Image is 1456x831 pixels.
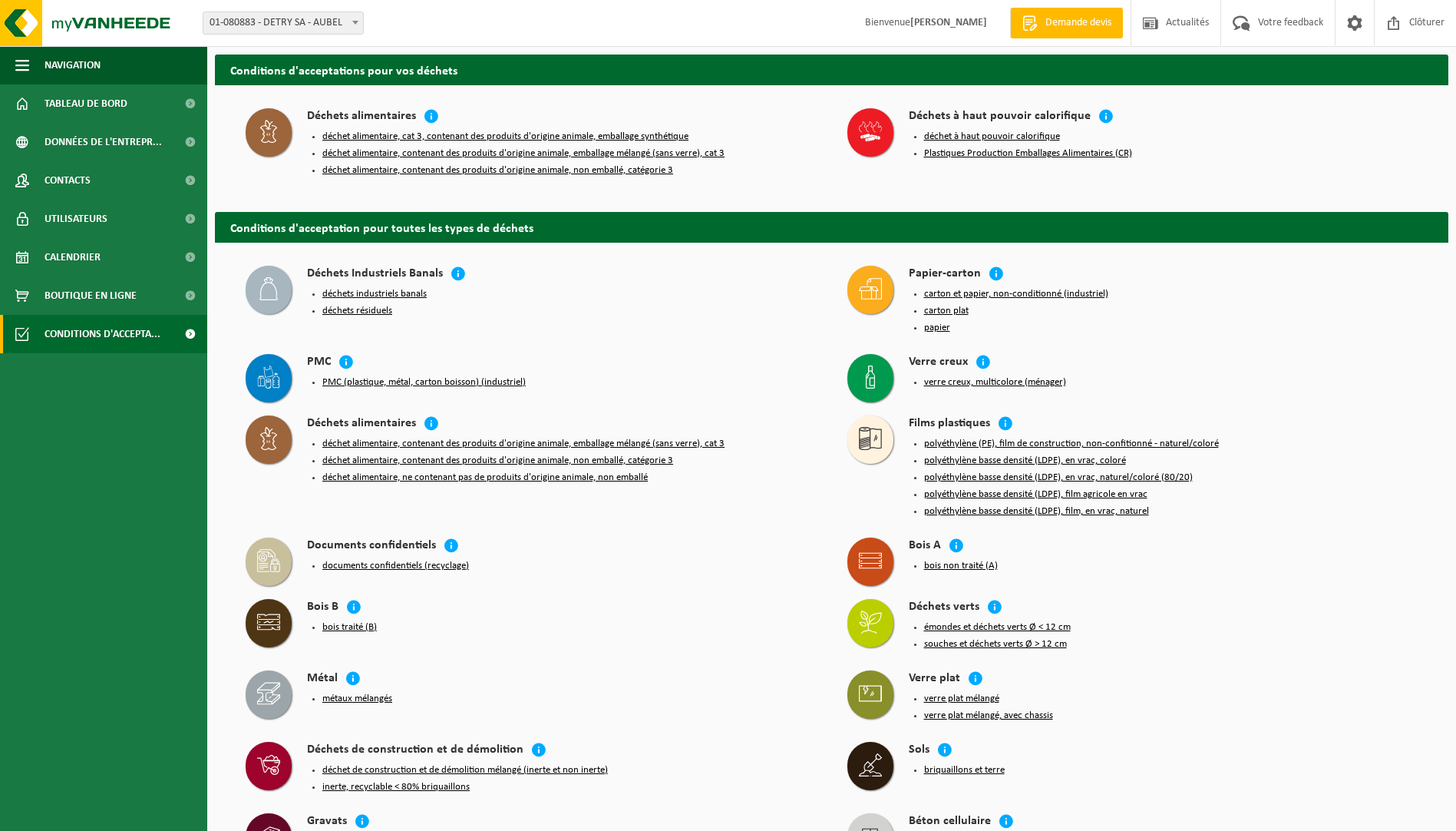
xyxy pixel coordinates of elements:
[307,415,416,433] h4: Déchets alimentaires
[909,266,981,283] h4: Papier-carton
[322,147,725,160] button: déchet alimentaire, contenant des produits d'origine animale, emballage mélangé (sans verre), cat 3
[45,315,160,353] span: Conditions d'accepta...
[909,599,979,617] h4: Déchets verts
[203,12,363,34] span: 01-080883 - DETRY SA - AUBEL
[322,131,688,143] button: déchet alimentaire, cat 3, contenant des produits d'origine animale, emballage synthétique
[307,599,338,617] h4: Bois B
[215,55,1448,84] h2: Conditions d'acceptations pour vos déchets
[924,505,1149,518] button: polyéthylène basse densité (LDPE), film, en vrac, naturel
[203,12,364,35] span: 01-080883 - DETRY SA - AUBEL
[45,276,137,315] span: Boutique en ligne
[909,415,990,433] h4: Films plastiques
[322,305,392,317] button: déchets résiduels
[307,266,443,283] h4: Déchets Industriels Banals
[909,813,991,831] h4: Béton cellulaire
[1010,8,1123,38] a: Demande devis
[307,813,347,831] h4: Gravats
[1042,15,1115,31] span: Demande devis
[924,438,1219,450] button: polyéthylène (PE), film de construction, non-confitionné - naturel/coloré
[924,638,1067,651] button: souches et déchets verts Ø > 12 cm
[322,560,469,572] button: documents confidentiels (recyclage)
[909,108,1091,126] h4: Déchets à haut pouvoir calorifique
[924,488,1147,501] button: polyéthylène basse densité (LDPE), film agricole en vrac
[322,455,673,467] button: déchet alimentaire, contenant des produits d'origine animale, non emballé, catégorie 3
[924,710,1053,722] button: verre plat mélangé, avec chassis
[909,742,929,760] h4: Sols
[924,322,950,334] button: papier
[307,670,338,688] h4: Métal
[924,621,1071,634] button: émondes et déchets verts Ø < 12 cm
[322,693,392,705] button: métaux mélangés
[910,17,987,28] strong: [PERSON_NAME]
[909,670,960,688] h4: Verre plat
[322,781,470,793] button: inerte, recyclable < 80% briquaillons
[322,764,608,776] button: déchet de construction et de démolition mélangé (inerte et non inerte)
[924,764,1005,776] button: briquaillons et terre
[924,131,1060,143] button: déchet à haut pouvoir calorifique
[307,108,416,126] h4: Déchets alimentaires
[924,455,1126,467] button: polyéthylène basse densité (LDPE), en vrac, coloré
[924,693,999,705] button: verre plat mélangé
[45,238,101,276] span: Calendrier
[45,46,101,84] span: Navigation
[909,538,941,555] h4: Bois A
[322,288,427,300] button: déchets industriels banals
[307,354,331,372] h4: PMC
[924,376,1066,389] button: verre creux, multicolore (ménager)
[307,538,436,555] h4: Documents confidentiels
[45,123,162,161] span: Données de l'entrepr...
[322,438,725,450] button: déchet alimentaire, contenant des produits d'origine animale, emballage mélangé (sans verre), cat 3
[322,621,377,634] button: bois traité (B)
[924,472,1193,484] button: polyéthylène basse densité (LDPE), en vrac, naturel/coloré (80/20)
[45,84,127,123] span: Tableau de bord
[924,147,1132,160] button: Plastiques Production Emballages Alimentaires (CR)
[307,742,523,760] h4: Déchets de construction et de démolition
[322,472,648,484] button: déchet alimentaire, ne contenant pas de produits d'origine animale, non emballé
[909,354,968,372] h4: Verre creux
[322,164,673,177] button: déchet alimentaire, contenant des produits d'origine animale, non emballé, catégorie 3
[215,212,1448,242] h2: Conditions d'acceptation pour toutes les types de déchets
[924,288,1108,300] button: carton et papier, non-conditionné (industriel)
[924,560,998,572] button: bois non traité (A)
[45,200,107,238] span: Utilisateurs
[45,161,91,200] span: Contacts
[924,305,969,317] button: carton plat
[322,376,526,389] button: PMC (plastique, métal, carton boisson) (industriel)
